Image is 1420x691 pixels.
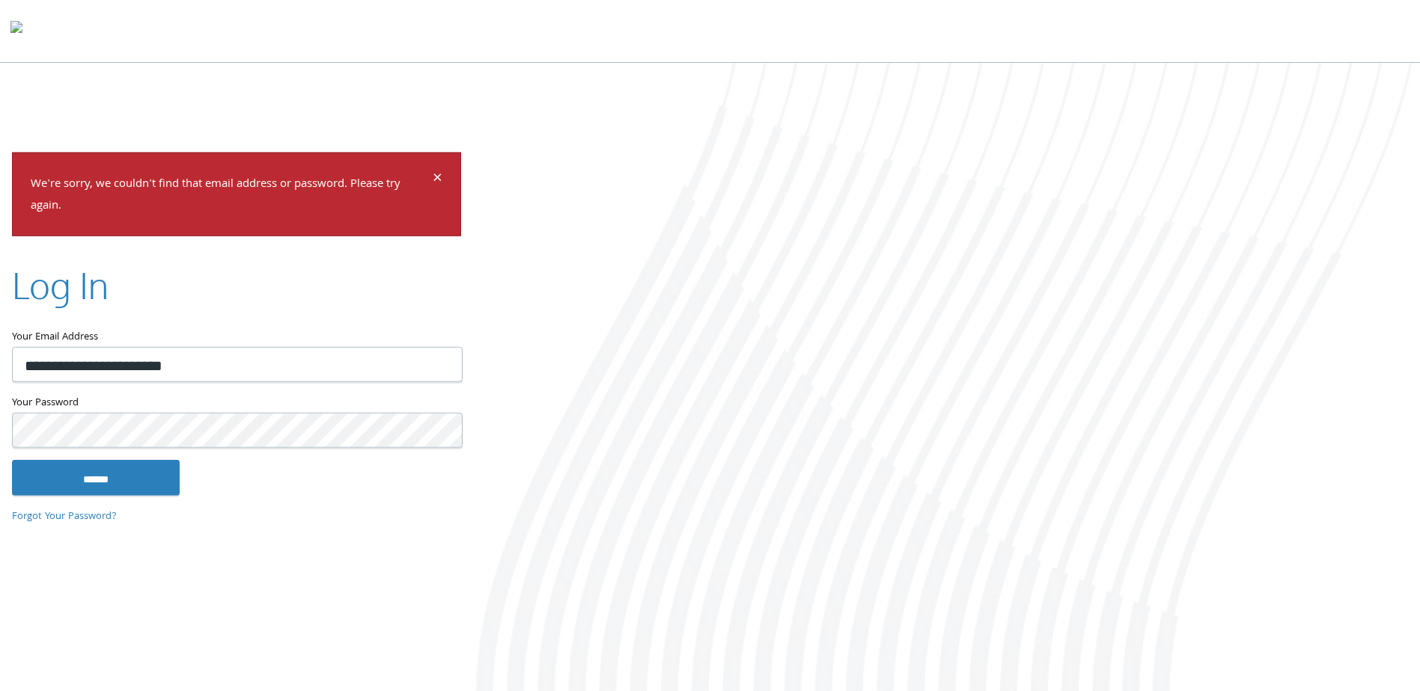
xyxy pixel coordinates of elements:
[10,16,22,46] img: todyl-logo-dark.svg
[433,171,442,189] button: Dismiss alert
[433,165,442,194] span: ×
[31,174,430,218] p: We're sorry, we couldn't find that email address or password. Please try again.
[12,259,109,310] h2: Log In
[12,509,117,525] a: Forgot Your Password?
[12,393,461,412] label: Your Password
